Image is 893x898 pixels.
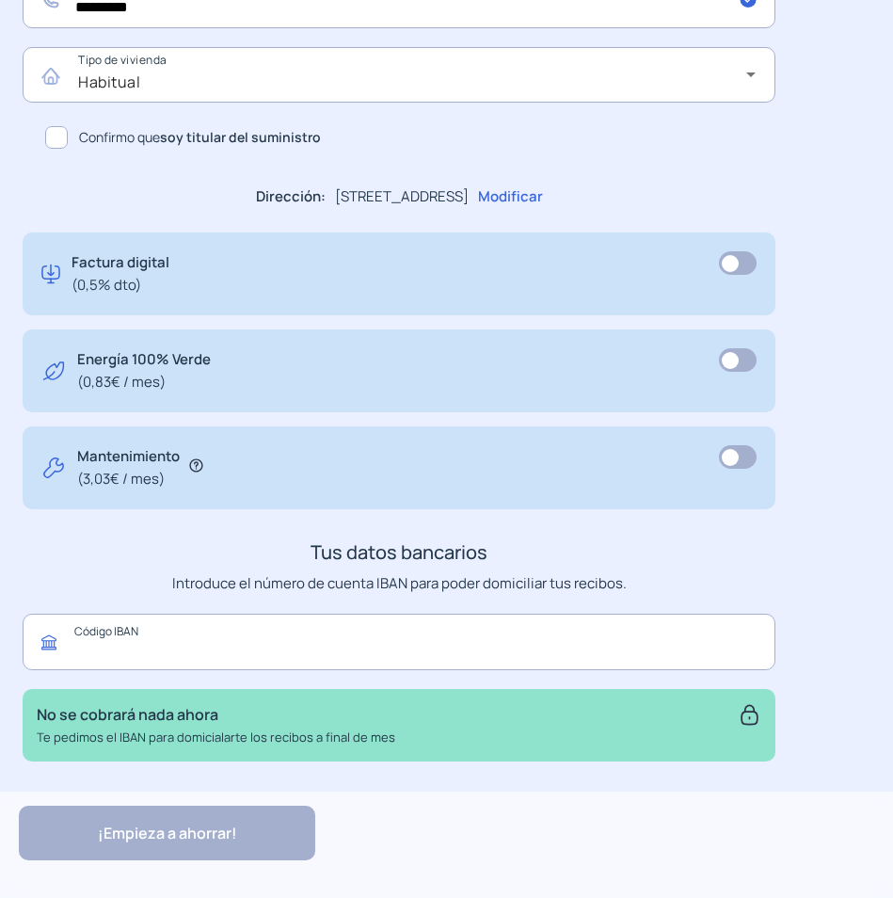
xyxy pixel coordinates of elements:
[37,703,395,728] p: No se cobrará nada ahora
[335,185,469,208] p: [STREET_ADDRESS]
[41,251,60,297] img: digital-invoice.svg
[41,348,66,393] img: energy-green.svg
[72,274,169,297] span: (0,5% dto)
[23,572,775,595] p: Introduce el número de cuenta IBAN para poder domiciliar tus recibos.
[738,703,761,727] img: secure.svg
[78,72,140,92] span: Habitual
[478,185,543,208] p: Modificar
[160,128,321,146] b: soy titular del suministro
[77,445,180,490] p: Mantenimiento
[23,537,775,568] h3: Tus datos bancarios
[72,251,169,297] p: Factura digital
[77,468,180,490] span: (3,03€ / mes)
[77,371,211,393] span: (0,83€ / mes)
[77,348,211,393] p: Energía 100% Verde
[256,185,326,208] p: Dirección:
[79,127,321,148] span: Confirmo que
[37,728,395,747] p: Te pedimos el IBAN para domicialarte los recibos a final de mes
[41,445,66,490] img: tool.svg
[78,53,167,69] mat-label: Tipo de vivienda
